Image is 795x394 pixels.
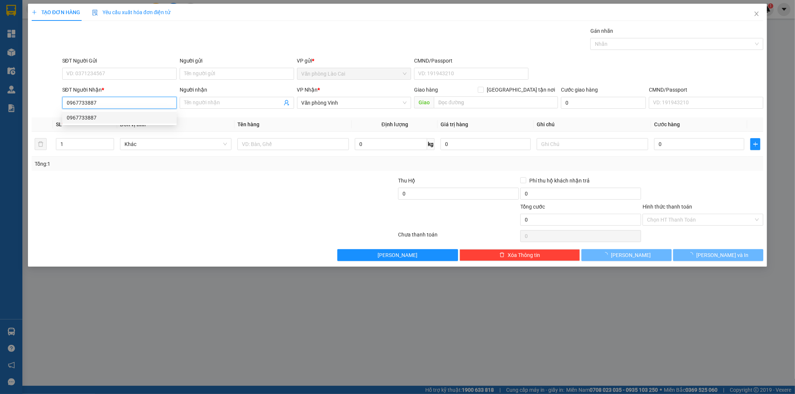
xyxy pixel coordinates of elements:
[32,10,37,15] span: plus
[643,204,692,210] label: Hình thức thanh toán
[441,138,531,150] input: 0
[581,249,672,261] button: [PERSON_NAME]
[537,138,648,150] input: Ghi Chú
[561,97,646,109] input: Cước giao hàng
[398,231,520,244] div: Chưa thanh toán
[590,28,613,34] label: Gán nhãn
[520,204,545,210] span: Tổng cước
[484,86,558,94] span: [GEOGRAPHIC_DATA] tận nơi
[526,177,593,185] span: Phí thu hộ khách nhận trả
[297,57,411,65] div: VP gửi
[654,121,680,127] span: Cước hàng
[460,249,580,261] button: deleteXóa Thông tin
[92,10,98,16] img: icon
[302,68,407,79] span: Văn phòng Lào Cai
[237,121,259,127] span: Tên hàng
[427,138,435,150] span: kg
[534,117,651,132] th: Ghi chú
[673,249,763,261] button: [PERSON_NAME] và In
[35,160,307,168] div: Tổng: 1
[561,87,598,93] label: Cước giao hàng
[649,86,763,94] div: CMND/Passport
[180,86,294,94] div: Người nhận
[297,87,318,93] span: VP Nhận
[414,57,529,65] div: CMND/Passport
[414,87,438,93] span: Giao hàng
[284,100,290,106] span: user-add
[750,138,760,150] button: plus
[754,11,760,17] span: close
[62,57,177,65] div: SĐT Người Gửi
[35,138,47,150] button: delete
[611,251,651,259] span: [PERSON_NAME]
[120,121,148,127] span: Đơn vị tính
[746,4,767,25] button: Close
[441,121,468,127] span: Giá trị hàng
[378,251,417,259] span: [PERSON_NAME]
[92,9,171,15] span: Yêu cầu xuất hóa đơn điện tử
[414,96,434,108] span: Giao
[237,138,349,150] input: VD: Bàn, Ghế
[603,252,611,257] span: loading
[32,9,80,15] span: TẠO ĐƠN HÀNG
[398,178,415,184] span: Thu Hộ
[337,249,458,261] button: [PERSON_NAME]
[508,251,540,259] span: Xóa Thông tin
[62,86,177,94] div: SĐT Người Nhận
[751,141,760,147] span: plus
[688,252,696,257] span: loading
[56,121,62,127] span: SL
[434,96,558,108] input: Dọc đường
[124,139,227,150] span: Khác
[499,252,505,258] span: delete
[302,97,407,108] span: Văn phòng Vinh
[696,251,748,259] span: [PERSON_NAME] và In
[180,57,294,65] div: Người gửi
[382,121,408,127] span: Định lượng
